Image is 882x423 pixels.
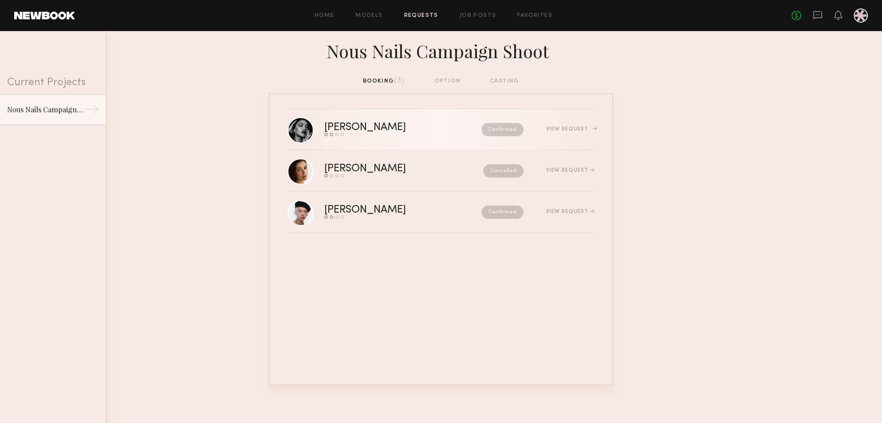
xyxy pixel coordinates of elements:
nb-request-status: Confirmed [481,206,524,219]
a: [PERSON_NAME]CancelledView Request [287,150,595,192]
a: Requests [404,13,438,19]
a: Home [315,13,335,19]
div: View Request [546,209,595,214]
div: Nous Nails Campaign Shoot [7,104,84,115]
div: [PERSON_NAME] [324,164,445,174]
div: View Request [546,127,595,132]
nb-request-status: Confirmed [481,123,524,136]
div: → [84,102,99,120]
nb-request-status: Cancelled [483,164,524,178]
a: [PERSON_NAME]ConfirmedView Request [287,109,595,150]
a: [PERSON_NAME]ConfirmedView Request [287,192,595,233]
a: Models [355,13,382,19]
div: View Request [546,168,595,173]
div: [PERSON_NAME] [324,205,444,215]
a: Job Posts [460,13,496,19]
div: [PERSON_NAME] [324,123,444,133]
a: Favorites [517,13,552,19]
div: Nous Nails Campaign Shoot [269,38,613,62]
